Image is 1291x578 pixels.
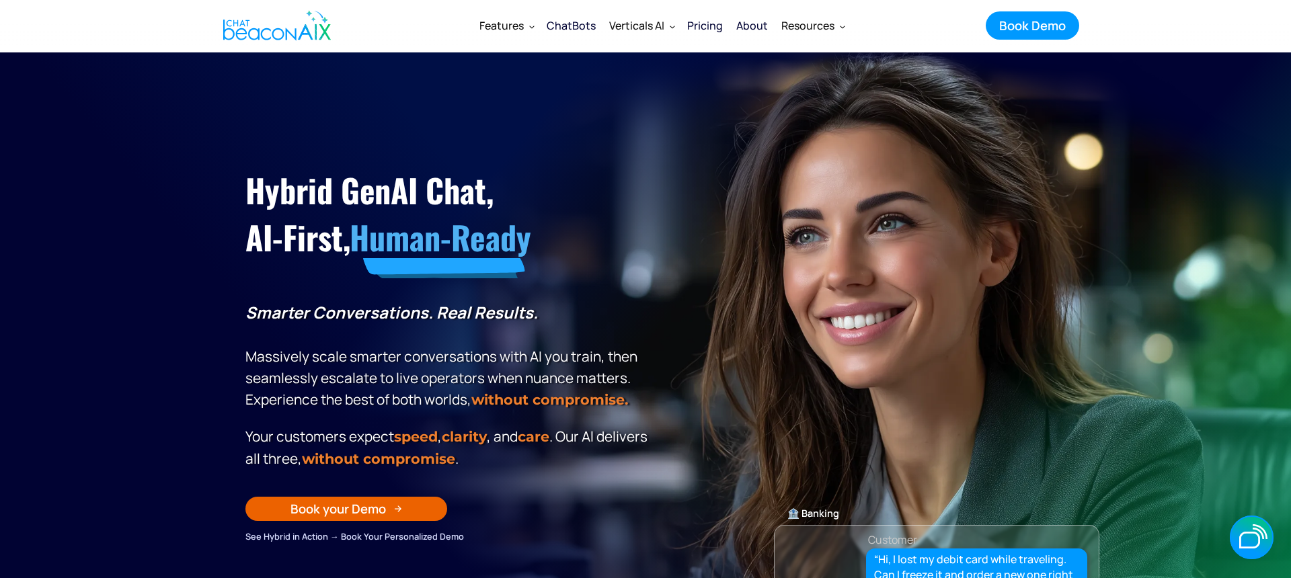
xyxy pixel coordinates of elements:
div: Book your Demo [290,500,386,518]
div: Book Demo [999,17,1066,34]
img: Dropdown [840,24,845,29]
div: See Hybrid in Action → Book Your Personalized Demo [245,529,652,544]
span: clarity [442,428,487,445]
a: About [730,8,775,43]
span: without compromise [302,450,455,467]
div: ChatBots [547,16,596,35]
img: Dropdown [529,24,535,29]
div: Features [479,16,524,35]
p: Your customers expect , , and . Our Al delivers all three, . [245,425,652,470]
strong: speed [394,428,438,445]
span: Human-Ready [350,213,531,261]
div: About [736,16,768,35]
h1: Hybrid GenAI Chat, AI-First, [245,167,652,261]
div: Verticals AI [602,9,680,42]
strong: Smarter Conversations. Real Results. [245,301,538,323]
img: Arrow [394,505,402,513]
div: Customer [868,530,917,549]
div: Resources [775,9,851,42]
p: Massively scale smarter conversations with AI you train, then seamlessly escalate to live operato... [245,302,652,411]
a: ChatBots [540,8,602,43]
strong: without compromise. [471,391,628,408]
div: 🏦 Banking [775,504,1099,523]
div: Verticals AI [609,16,664,35]
a: Book your Demo [245,497,447,521]
div: Resources [781,16,834,35]
a: home [212,2,338,49]
div: Features [473,9,540,42]
span: care [518,428,549,445]
a: Book Demo [986,11,1079,40]
div: Pricing [687,16,723,35]
img: Dropdown [670,24,675,29]
a: Pricing [680,8,730,43]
